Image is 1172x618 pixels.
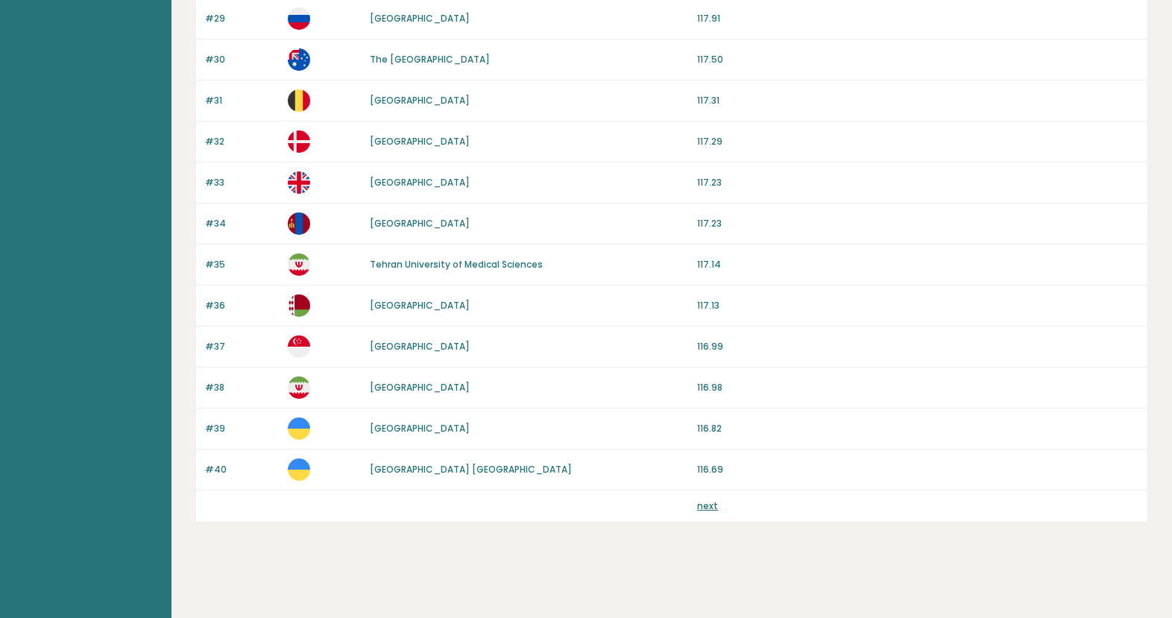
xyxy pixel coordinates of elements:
[697,258,1138,271] p: 117.14
[370,53,490,66] a: The [GEOGRAPHIC_DATA]
[288,171,310,194] img: gb.svg
[697,299,1138,312] p: 117.13
[288,212,310,235] img: mn.svg
[205,12,279,25] p: #29
[288,130,310,153] img: dk.svg
[370,463,572,476] a: [GEOGRAPHIC_DATA] [GEOGRAPHIC_DATA]
[205,340,279,353] p: #37
[205,217,279,230] p: #34
[205,53,279,66] p: #30
[288,48,310,71] img: au.svg
[697,499,718,512] a: next
[697,53,1138,66] p: 117.50
[697,135,1138,148] p: 117.29
[205,299,279,312] p: #36
[370,135,470,148] a: [GEOGRAPHIC_DATA]
[288,417,310,440] img: ua.svg
[288,294,310,317] img: by.svg
[697,340,1138,353] p: 116.99
[370,299,470,312] a: [GEOGRAPHIC_DATA]
[697,217,1138,230] p: 117.23
[370,94,470,107] a: [GEOGRAPHIC_DATA]
[370,381,470,394] a: [GEOGRAPHIC_DATA]
[205,381,279,394] p: #38
[697,381,1138,394] p: 116.98
[288,458,310,481] img: ua.svg
[370,12,470,25] a: [GEOGRAPHIC_DATA]
[205,176,279,189] p: #33
[697,176,1138,189] p: 117.23
[288,7,310,30] img: ru.svg
[288,376,310,399] img: ir.svg
[697,12,1138,25] p: 117.91
[288,335,310,358] img: sg.svg
[697,94,1138,107] p: 117.31
[205,94,279,107] p: #31
[288,253,310,276] img: ir.svg
[697,463,1138,476] p: 116.69
[205,422,279,435] p: #39
[370,217,470,230] a: [GEOGRAPHIC_DATA]
[370,422,470,435] a: [GEOGRAPHIC_DATA]
[288,89,310,112] img: be.svg
[697,422,1138,435] p: 116.82
[205,135,279,148] p: #32
[370,340,470,353] a: [GEOGRAPHIC_DATA]
[370,258,543,271] a: Tehran University of Medical Sciences
[205,463,279,476] p: #40
[370,176,470,189] a: [GEOGRAPHIC_DATA]
[205,258,279,271] p: #35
